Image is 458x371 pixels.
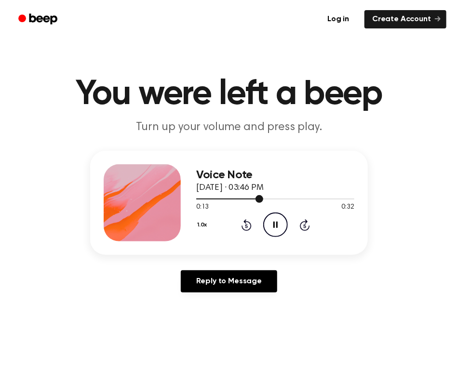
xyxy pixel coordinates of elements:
h3: Voice Note [196,169,354,182]
span: 0:13 [196,202,209,212]
p: Turn up your volume and press play. [44,119,414,135]
span: 0:32 [342,202,354,212]
a: Create Account [364,10,446,28]
a: Reply to Message [181,270,277,292]
a: Beep [12,10,66,29]
h1: You were left a beep [12,77,446,112]
span: [DATE] · 03:46 PM [196,184,264,192]
a: Log in [318,8,359,30]
button: 1.0x [196,217,211,233]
